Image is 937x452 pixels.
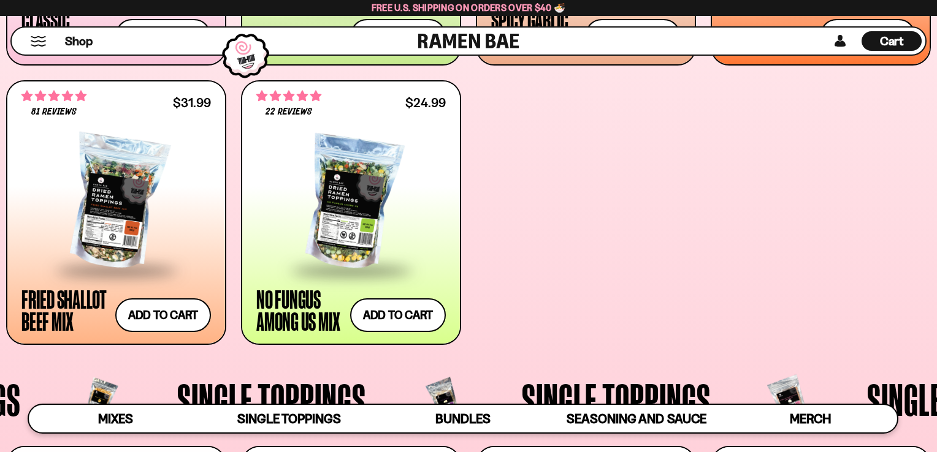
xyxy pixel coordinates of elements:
[790,411,831,426] span: Merch
[21,88,86,104] span: 4.83 stars
[522,377,711,422] span: Single Toppings
[241,80,461,345] a: 4.82 stars 22 reviews $24.99 No Fungus Among Us Mix Add to cart
[549,405,723,432] a: Seasoning and Sauce
[177,377,366,422] span: Single Toppings
[256,88,321,104] span: 4.82 stars
[376,405,549,432] a: Bundles
[65,31,93,51] a: Shop
[6,80,226,345] a: 4.83 stars 81 reviews $31.99 Fried Shallot Beef Mix Add to cart
[880,34,904,48] span: Cart
[435,411,491,426] span: Bundles
[724,405,897,432] a: Merch
[862,28,922,55] div: Cart
[350,298,446,332] button: Add to cart
[30,36,47,47] button: Mobile Menu Trigger
[405,97,446,108] div: $24.99
[237,411,341,426] span: Single Toppings
[21,288,109,332] div: Fried Shallot Beef Mix
[266,107,312,117] span: 22 reviews
[98,411,133,426] span: Mixes
[173,97,211,108] div: $31.99
[29,405,202,432] a: Mixes
[65,33,93,50] span: Shop
[256,288,344,332] div: No Fungus Among Us Mix
[567,411,706,426] span: Seasoning and Sauce
[372,2,566,13] span: Free U.S. Shipping on Orders over $40 🍜
[31,107,77,117] span: 81 reviews
[115,298,211,332] button: Add to cart
[202,405,376,432] a: Single Toppings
